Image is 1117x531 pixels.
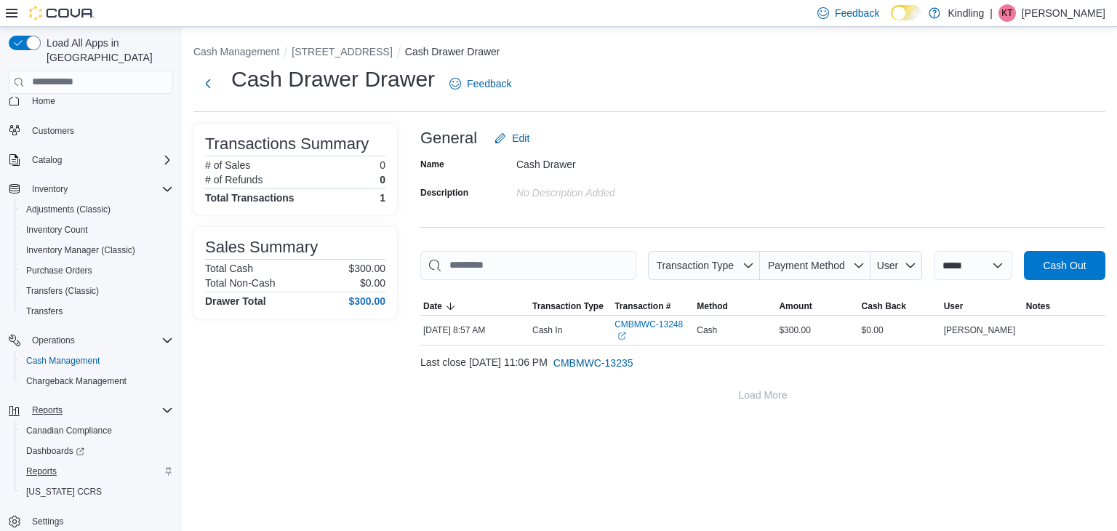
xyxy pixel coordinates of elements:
button: Reports [3,400,179,420]
span: Canadian Compliance [20,422,173,439]
button: Cash Back [859,298,941,315]
button: Operations [26,332,81,349]
img: Cova [29,6,95,20]
a: Home [26,92,61,110]
button: Operations [3,330,179,351]
span: Payment Method [768,260,845,271]
span: Cash Out [1043,258,1086,273]
a: Transfers [20,303,68,320]
span: Customers [26,121,173,140]
span: Purchase Orders [26,265,92,276]
button: Amount [776,298,858,315]
div: [DATE] 8:57 AM [420,322,529,339]
button: Reports [26,402,68,419]
a: Customers [26,122,80,140]
a: Settings [26,513,69,530]
span: Home [32,95,55,107]
button: Edit [489,124,535,153]
a: Cash Management [20,352,105,370]
span: Washington CCRS [20,483,173,500]
h3: General [420,129,477,147]
button: Cash Out [1024,251,1105,280]
button: Next [193,69,223,98]
button: Cash Management [193,46,279,57]
a: CMBMWC-13248External link [614,319,691,342]
span: Home [26,92,173,110]
span: Feedback [835,6,879,20]
span: $300.00 [779,324,810,336]
span: Edit [512,131,529,145]
button: Transfers (Classic) [15,281,179,301]
a: [US_STATE] CCRS [20,483,108,500]
button: Method [694,298,776,315]
span: Transfers [26,306,63,317]
div: Cash Drawer [516,153,711,170]
button: Load More [420,380,1105,410]
span: Reports [20,463,173,480]
button: Reports [15,461,179,482]
span: User [877,260,899,271]
button: Transaction Type [529,298,612,315]
span: Transaction Type [656,260,734,271]
span: Inventory Manager (Classic) [20,241,173,259]
span: Dark Mode [891,20,892,21]
span: Catalog [26,151,173,169]
div: Kathleen Tai [998,4,1016,22]
button: Purchase Orders [15,260,179,281]
button: Payment Method [760,251,870,280]
label: Description [420,187,468,199]
span: [US_STATE] CCRS [26,486,102,498]
h6: # of Sales [205,159,250,171]
h4: 1 [380,192,385,204]
p: Cash In [532,324,562,336]
nav: An example of EuiBreadcrumbs [193,44,1105,62]
span: Inventory Count [26,224,88,236]
button: Inventory [3,179,179,199]
span: Canadian Compliance [26,425,112,436]
span: Load All Apps in [GEOGRAPHIC_DATA] [41,36,173,65]
span: Customers [32,125,74,137]
span: Date [423,300,442,312]
span: Inventory [32,183,68,195]
button: Date [420,298,529,315]
span: Transfers (Classic) [26,285,99,297]
span: Reports [26,402,173,419]
span: Transaction # [614,300,670,312]
button: Notes [1023,298,1105,315]
button: Cash Drawer Drawer [405,46,500,57]
label: Name [420,159,444,170]
h3: Transactions Summary [205,135,369,153]
span: User [944,300,964,312]
a: Transfers (Classic) [20,282,105,300]
button: Cash Management [15,351,179,371]
span: Transaction Type [532,300,604,312]
span: Reports [32,404,63,416]
span: Settings [32,516,63,527]
button: Inventory [26,180,73,198]
input: This is a search bar. As you type, the results lower in the page will automatically filter. [420,251,636,280]
h4: $300.00 [348,295,385,307]
span: Catalog [32,154,62,166]
span: Cash Management [26,355,100,367]
h6: Total Cash [205,263,253,274]
span: Method [697,300,728,312]
a: Purchase Orders [20,262,98,279]
span: Reports [26,466,57,477]
span: Operations [32,335,75,346]
a: Reports [20,463,63,480]
p: [PERSON_NAME] [1022,4,1105,22]
input: Dark Mode [891,5,921,20]
span: Inventory [26,180,173,198]
button: [US_STATE] CCRS [15,482,179,502]
button: Inventory Manager (Classic) [15,240,179,260]
h6: Total Non-Cash [205,277,276,289]
span: Dashboards [20,442,173,460]
span: Feedback [467,76,511,91]
svg: External link [617,332,626,340]
p: $300.00 [348,263,385,274]
span: Chargeback Management [20,372,173,390]
span: Settings [26,512,173,530]
a: Feedback [444,69,517,98]
a: Chargeback Management [20,372,132,390]
span: Cash [697,324,717,336]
